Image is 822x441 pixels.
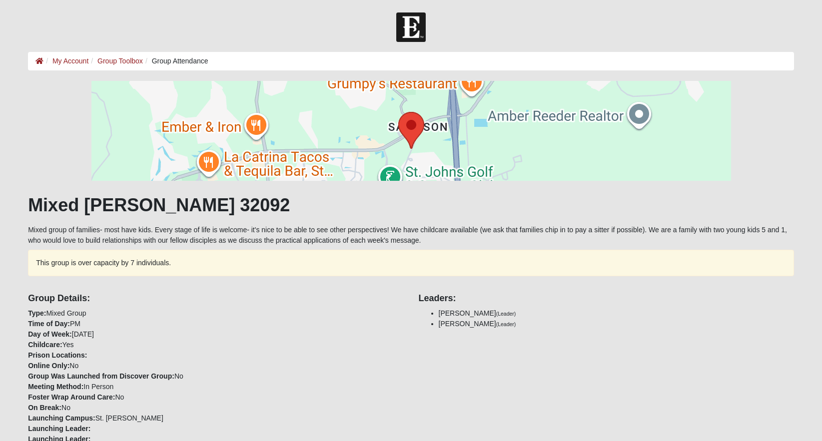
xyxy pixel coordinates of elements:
[28,194,794,216] h1: Mixed [PERSON_NAME] 32092
[28,351,87,359] strong: Prison Locations:
[28,404,61,412] strong: On Break:
[28,341,62,349] strong: Childcare:
[28,330,72,338] strong: Day of Week:
[28,250,794,276] div: This group is over capacity by 7 individuals.
[28,362,69,370] strong: Online Only:
[52,57,88,65] a: My Account
[28,414,95,422] strong: Launching Campus:
[28,320,70,328] strong: Time of Day:
[439,308,794,319] li: [PERSON_NAME]
[396,12,426,42] img: Church of Eleven22 Logo
[419,293,794,304] h4: Leaders:
[143,56,208,66] li: Group Attendance
[97,57,143,65] a: Group Toolbox
[496,311,516,317] small: (Leader)
[496,321,516,327] small: (Leader)
[28,393,115,401] strong: Foster Wrap Around Care:
[28,383,83,391] strong: Meeting Method:
[28,372,174,380] strong: Group Was Launched from Discover Group:
[439,319,794,329] li: [PERSON_NAME]
[28,293,403,304] h4: Group Details:
[28,309,46,317] strong: Type:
